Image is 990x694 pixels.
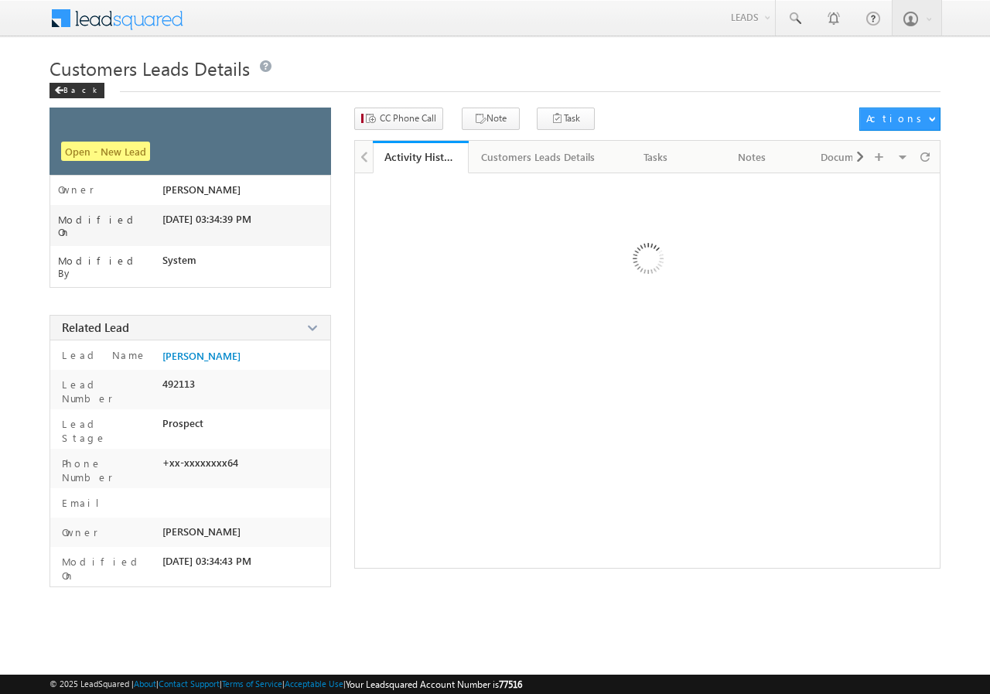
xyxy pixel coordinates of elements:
div: Tasks [621,148,691,166]
span: 492113 [162,378,195,390]
label: Email [58,496,111,510]
span: +xx-xxxxxxxx64 [162,456,238,469]
label: Owner [58,525,98,539]
span: © 2025 LeadSquared | | | | | [49,677,522,692]
div: Notes [717,148,787,166]
label: Modified By [58,255,162,279]
a: Notes [705,141,801,173]
div: Documents [813,148,882,166]
a: Documents [801,141,896,173]
span: Open - New Lead [61,142,150,161]
a: Acceptable Use [285,679,343,689]
span: Your Leadsquared Account Number is [346,679,522,690]
button: Actions [859,108,940,131]
label: Lead Name [58,348,147,362]
button: Note [462,108,520,130]
a: Contact Support [159,679,220,689]
span: Customers Leads Details [49,56,250,80]
a: Terms of Service [222,679,282,689]
li: Activity History [373,141,469,172]
span: CC Phone Call [380,111,436,125]
a: About [134,679,156,689]
img: Loading ... [567,181,727,341]
span: 77516 [499,679,522,690]
button: Task [537,108,595,130]
label: Phone Number [58,456,155,484]
span: Prospect [162,417,203,429]
span: System [162,254,196,266]
label: Modified On [58,214,162,238]
a: Activity History [373,141,469,173]
a: Tasks [609,141,705,173]
span: [PERSON_NAME] [162,183,241,196]
span: [DATE] 03:34:43 PM [162,555,251,567]
a: [PERSON_NAME] [162,350,241,362]
div: Activity History [384,149,457,164]
a: Customers Leads Details [469,141,609,173]
div: Customers Leads Details [481,148,595,166]
label: Owner [58,183,94,196]
button: CC Phone Call [354,108,443,130]
label: Modified On [58,555,155,583]
div: Actions [866,111,927,125]
label: Lead Number [58,378,155,405]
div: Back [49,83,104,98]
span: Related Lead [62,320,129,335]
span: [PERSON_NAME] [162,525,241,538]
span: [DATE] 03:34:39 PM [162,213,251,225]
label: Lead Stage [58,417,155,445]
